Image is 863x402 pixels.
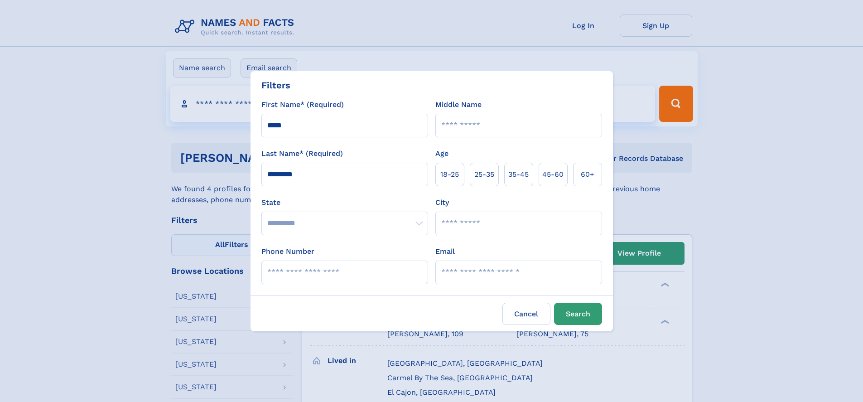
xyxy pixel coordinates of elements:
[508,169,529,180] span: 35‑45
[435,197,449,208] label: City
[440,169,459,180] span: 18‑25
[435,148,448,159] label: Age
[435,246,455,257] label: Email
[261,246,314,257] label: Phone Number
[502,303,550,325] label: Cancel
[474,169,494,180] span: 25‑35
[542,169,564,180] span: 45‑60
[261,99,344,110] label: First Name* (Required)
[554,303,602,325] button: Search
[581,169,594,180] span: 60+
[435,99,482,110] label: Middle Name
[261,148,343,159] label: Last Name* (Required)
[261,78,290,92] div: Filters
[261,197,428,208] label: State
